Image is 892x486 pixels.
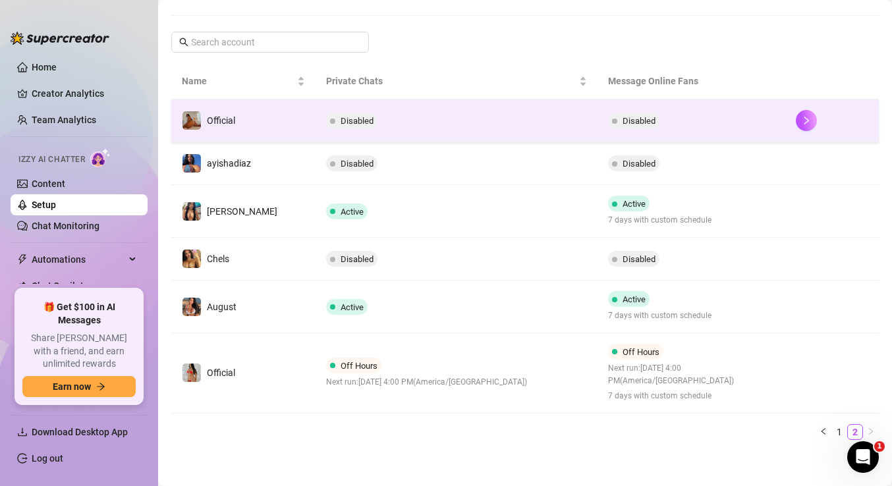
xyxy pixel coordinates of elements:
[17,281,26,290] img: Chat Copilot
[207,254,229,264] span: Chels
[182,202,201,221] img: Elizabeth
[608,214,711,227] span: 7 days with custom schedule
[623,294,646,304] span: Active
[608,310,711,322] span: 7 days with custom schedule
[598,63,785,99] th: Message Online Fans
[847,441,879,473] iframe: Intercom live chat
[207,206,277,217] span: [PERSON_NAME]
[191,35,350,49] input: Search account
[96,382,105,391] span: arrow-right
[32,178,65,189] a: Content
[623,159,655,169] span: Disabled
[623,254,655,264] span: Disabled
[816,424,831,440] button: left
[17,254,28,265] span: thunderbolt
[316,63,597,99] th: Private Chats
[207,302,237,312] span: August
[182,298,201,316] img: August
[182,154,201,173] img: ayishadiaz
[623,199,646,209] span: Active
[53,381,91,392] span: Earn now
[32,249,125,270] span: Automations
[32,221,99,231] a: Chat Monitoring
[341,116,374,126] span: Disabled
[623,116,655,126] span: Disabled
[32,275,125,296] span: Chat Copilot
[816,424,831,440] li: Previous Page
[341,159,374,169] span: Disabled
[326,376,527,389] span: Next run: [DATE] 4:00 PM ( America/[GEOGRAPHIC_DATA] )
[802,116,811,125] span: right
[796,110,817,131] button: right
[22,376,136,397] button: Earn nowarrow-right
[341,302,364,312] span: Active
[820,427,827,435] span: left
[11,32,109,45] img: logo-BBDzfeDw.svg
[32,83,137,104] a: Creator Analytics
[182,250,201,268] img: Chels
[22,332,136,371] span: Share [PERSON_NAME] with a friend, and earn unlimited rewards
[17,427,28,437] span: download
[341,254,374,264] span: Disabled
[32,62,57,72] a: Home
[182,74,294,88] span: Name
[341,207,364,217] span: Active
[90,148,111,167] img: AI Chatter
[179,38,188,47] span: search
[18,153,85,166] span: Izzy AI Chatter
[207,367,235,378] span: Official
[832,425,847,439] a: 1
[32,427,128,437] span: Download Desktop App
[182,111,201,130] img: Official
[831,424,847,440] li: 1
[847,424,863,440] li: 2
[22,301,136,327] span: 🎁 Get $100 in AI Messages
[608,362,775,387] span: Next run: [DATE] 4:00 PM ( America/[GEOGRAPHIC_DATA] )
[874,441,885,452] span: 1
[207,115,235,126] span: Official
[326,74,576,88] span: Private Chats
[608,390,775,402] span: 7 days with custom schedule
[863,424,879,440] li: Next Page
[207,158,251,169] span: ayishadiaz
[171,63,316,99] th: Name
[341,361,377,371] span: Off Hours
[867,427,875,435] span: right
[32,453,63,464] a: Log out
[623,347,659,357] span: Off Hours
[863,424,879,440] button: right
[32,115,96,125] a: Team Analytics
[182,364,201,382] img: Official
[32,200,56,210] a: Setup
[848,425,862,439] a: 2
